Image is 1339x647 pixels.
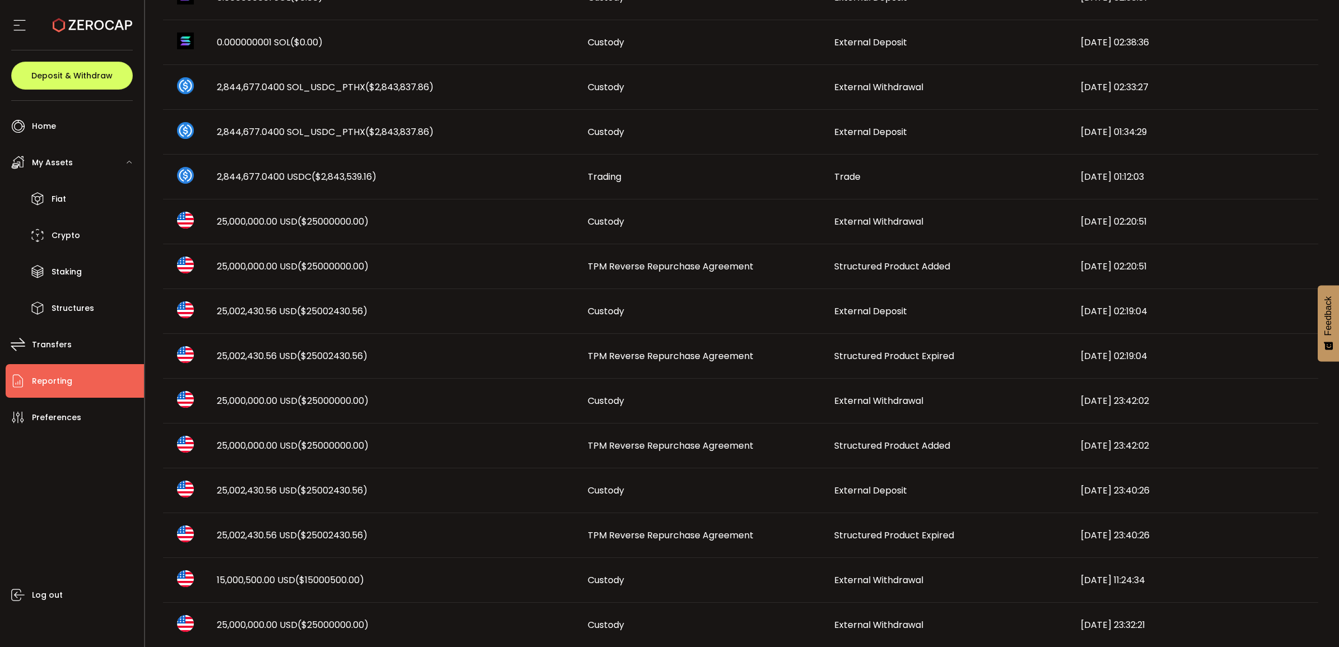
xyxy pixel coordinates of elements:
span: External Withdrawal [834,574,923,587]
span: Staking [52,264,82,280]
span: TPM Reverse Repurchase Agreement [588,439,754,452]
span: Preferences [32,409,81,426]
div: [DATE] 23:40:26 [1072,484,1318,497]
img: usd_portfolio.svg [177,481,194,497]
img: sol_portfolio.png [177,32,194,49]
span: Custody [588,394,624,407]
span: Structured Product Expired [834,529,954,542]
img: usd_portfolio.svg [177,436,194,453]
span: Trade [834,170,861,183]
span: ($25000000.00) [297,215,369,228]
div: [DATE] 02:20:51 [1072,260,1318,273]
img: usd_portfolio.svg [177,570,194,587]
button: Deposit & Withdraw [11,62,133,90]
span: Custody [588,215,624,228]
span: 25,002,430.56 USD [217,529,368,542]
span: Custody [588,305,624,318]
span: TPM Reverse Repurchase Agreement [588,529,754,542]
span: 2,844,677.0400 SOL_USDC_PTHX [217,125,434,138]
span: Custody [588,618,624,631]
span: 15,000,500.00 USD [217,574,364,587]
span: ($2,843,837.86) [365,81,434,94]
span: 0.000000001 SOL [217,36,323,49]
span: External Deposit [834,484,907,497]
span: Structured Product Added [834,439,950,452]
iframe: Chat Widget [1283,593,1339,647]
span: External Deposit [834,125,907,138]
span: ($25002430.56) [297,350,368,362]
div: [DATE] 02:19:04 [1072,305,1318,318]
span: External Withdrawal [834,394,923,407]
span: 25,000,000.00 USD [217,618,369,631]
span: Custody [588,574,624,587]
img: usd_portfolio.svg [177,301,194,318]
span: Custody [588,36,624,49]
div: [DATE] 23:40:26 [1072,529,1318,542]
span: Home [32,118,56,134]
span: ($25000000.00) [297,260,369,273]
div: [DATE] 01:12:03 [1072,170,1318,183]
img: usd_portfolio.svg [177,525,194,542]
span: Reporting [32,373,72,389]
span: Structures [52,300,94,316]
img: usdc_portfolio.svg [177,167,194,184]
span: ($2,843,539.16) [311,170,376,183]
span: 25,002,430.56 USD [217,350,368,362]
img: usd_portfolio.svg [177,257,194,273]
div: [DATE] 02:20:51 [1072,215,1318,228]
span: External Withdrawal [834,215,923,228]
span: 25,000,000.00 USD [217,260,369,273]
span: Feedback [1323,296,1333,336]
span: ($25000000.00) [297,394,369,407]
img: sol_usdc_pthx_portfolio.png [177,122,194,139]
span: ($25000000.00) [297,618,369,631]
span: Transfers [32,337,72,353]
button: Feedback - Show survey [1318,285,1339,361]
span: Crypto [52,227,80,244]
span: ($25002430.56) [297,305,368,318]
div: [DATE] 23:42:02 [1072,394,1318,407]
span: External Deposit [834,36,907,49]
div: [DATE] 23:42:02 [1072,439,1318,452]
span: Custody [588,81,624,94]
img: usd_portfolio.svg [177,212,194,229]
span: Custody [588,125,624,138]
span: External Deposit [834,305,907,318]
span: 25,000,000.00 USD [217,394,369,407]
span: External Withdrawal [834,618,923,631]
span: ($25002430.56) [297,529,368,542]
span: ($0.00) [290,36,323,49]
span: 25,002,430.56 USD [217,484,368,497]
img: usd_portfolio.svg [177,615,194,632]
span: ($15000500.00) [295,574,364,587]
span: 25,002,430.56 USD [217,305,368,318]
span: Deposit & Withdraw [31,72,113,80]
span: Structured Product Expired [834,350,954,362]
span: 2,844,677.0400 USDC [217,170,376,183]
span: 2,844,677.0400 SOL_USDC_PTHX [217,81,434,94]
span: ($25002430.56) [297,484,368,497]
img: usd_portfolio.svg [177,346,194,363]
span: 25,000,000.00 USD [217,215,369,228]
span: Log out [32,587,63,603]
img: sol_usdc_pthx_portfolio.png [177,77,194,94]
span: Custody [588,484,624,497]
span: ($25000000.00) [297,439,369,452]
span: TPM Reverse Repurchase Agreement [588,260,754,273]
div: [DATE] 02:19:04 [1072,350,1318,362]
div: [DATE] 23:32:21 [1072,618,1318,631]
span: Fiat [52,191,66,207]
div: [DATE] 01:34:29 [1072,125,1318,138]
img: usd_portfolio.svg [177,391,194,408]
span: ($2,843,837.86) [365,125,434,138]
span: TPM Reverse Repurchase Agreement [588,350,754,362]
span: My Assets [32,155,73,171]
span: External Withdrawal [834,81,923,94]
span: Structured Product Added [834,260,950,273]
span: Trading [588,170,621,183]
div: [DATE] 11:24:34 [1072,574,1318,587]
span: 25,000,000.00 USD [217,439,369,452]
div: [DATE] 02:38:36 [1072,36,1318,49]
div: [DATE] 02:33:27 [1072,81,1318,94]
